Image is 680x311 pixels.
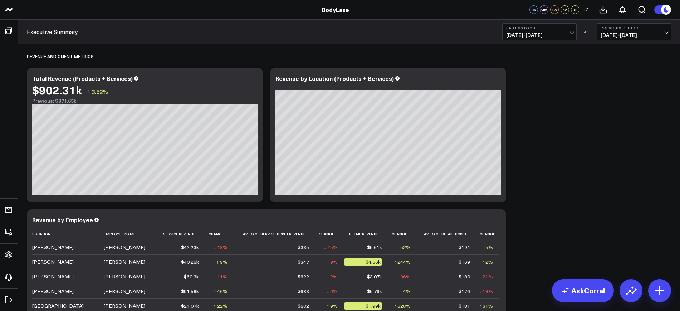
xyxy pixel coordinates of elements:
div: [PERSON_NAME] [32,288,74,295]
div: VS [580,30,593,34]
button: Previous Period[DATE]-[DATE] [597,23,671,40]
div: $42.23k [181,244,199,251]
div: ↑ 2% [482,258,493,266]
th: Retail Revenue [344,228,388,240]
th: Average Service Ticket Revenue [234,228,316,240]
th: Change [315,228,344,240]
div: $91.58k [181,288,199,295]
b: Previous Period [601,26,667,30]
div: [PERSON_NAME] [32,273,74,280]
div: $169 [459,258,470,266]
span: + 2 [583,7,589,12]
b: Last 30 Days [506,26,573,30]
div: ↑ 620% [394,302,411,310]
th: Location [32,228,104,240]
div: [GEOGRAPHIC_DATA] [32,302,84,310]
div: ↑ 9% [216,258,228,266]
div: $181 [459,302,470,310]
div: $347 [298,258,309,266]
div: $5.61k [367,244,382,251]
div: ↓ 36% [397,273,411,280]
div: ↓ 18% [214,244,228,251]
div: Previous: $871.65k [32,98,258,104]
th: Employee Name [104,228,158,240]
button: Last 30 Days[DATE]-[DATE] [502,23,577,40]
span: ↑ [87,87,90,96]
a: AskCorral [552,279,614,302]
div: $1.99k [344,302,382,310]
th: Average Retail Ticket [417,228,476,240]
div: [PERSON_NAME] [104,244,145,251]
div: ↑ 4% [400,288,411,295]
div: $4.56k [344,258,382,266]
div: ↓ 2% [327,273,338,280]
div: [PERSON_NAME] [32,244,74,251]
div: Total Revenue (Products + Services) [32,74,133,82]
div: [PERSON_NAME] [32,258,74,266]
a: BodyLase [322,6,349,14]
th: Change [205,228,234,240]
div: Revenue by Location (Products + Services) [275,74,394,82]
div: CS [529,5,538,14]
div: [PERSON_NAME] [104,302,145,310]
div: ↓ 6% [327,288,338,295]
a: Executive Summary [27,28,78,36]
div: ↑ 31% [479,302,493,310]
div: EA [550,5,559,14]
div: [PERSON_NAME] [104,288,145,295]
div: ↑ 22% [214,302,228,310]
div: KA [561,5,569,14]
div: [PERSON_NAME] [104,273,145,280]
th: Change [388,228,417,240]
div: Revenue and Client Metrics [27,48,94,64]
div: $602 [298,302,309,310]
div: ↑ 46% [214,288,228,295]
div: $194 [459,244,470,251]
div: ↑ 244% [394,258,411,266]
div: ↓ 11% [214,273,228,280]
button: +2 [581,5,590,14]
div: $902.31k [32,83,82,96]
div: $180 [459,273,470,280]
div: $335 [298,244,309,251]
span: [DATE] - [DATE] [506,32,573,38]
div: ↑ 9% [327,302,338,310]
div: BB [571,5,579,14]
div: $683 [298,288,309,295]
div: ↓ 21% [479,273,493,280]
div: $622 [298,273,309,280]
div: $40.26k [181,258,199,266]
div: $5.79k [367,288,382,295]
div: ↓ 18% [479,288,493,295]
div: [PERSON_NAME] [104,258,145,266]
div: $176 [459,288,470,295]
span: 3.52% [92,88,108,96]
div: $3.07k [367,273,382,280]
th: Service Revenue [158,228,205,240]
div: $24.07k [181,302,199,310]
div: ↓ 25% [324,244,338,251]
th: Change [476,228,499,240]
div: ↓ 9% [327,258,338,266]
span: [DATE] - [DATE] [601,32,667,38]
div: ↑ 5% [482,244,493,251]
div: MM [540,5,548,14]
div: $60.3k [184,273,199,280]
div: Revenue by Employee [32,216,93,224]
div: ↑ 52% [397,244,411,251]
